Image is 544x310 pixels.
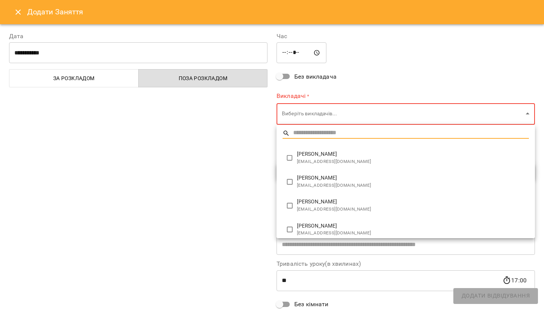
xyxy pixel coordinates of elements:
span: [EMAIL_ADDRESS][DOMAIN_NAME] [297,158,529,166]
span: [PERSON_NAME] [297,174,529,182]
span: [EMAIL_ADDRESS][DOMAIN_NAME] [297,229,529,237]
span: [EMAIL_ADDRESS][DOMAIN_NAME] [297,182,529,189]
span: [PERSON_NAME] [297,150,529,158]
span: [PERSON_NAME] [297,198,529,206]
span: [PERSON_NAME] [297,222,529,230]
span: [EMAIL_ADDRESS][DOMAIN_NAME] [297,206,529,213]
